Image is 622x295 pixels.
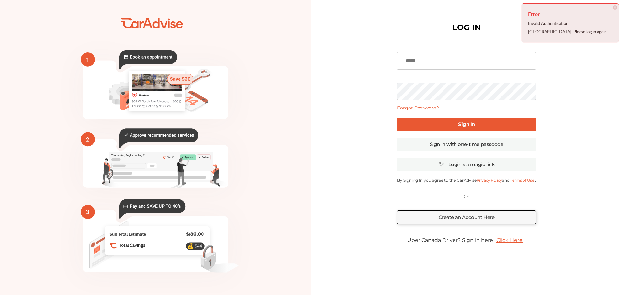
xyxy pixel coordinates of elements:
a: Login via magic link [397,158,536,171]
a: Privacy Policy [477,178,502,183]
span: Uber Canada Driver? Sign in here [407,237,493,243]
p: By Signing In you agree to the CarAdvise and . [397,178,536,183]
text: 💰 [187,243,194,249]
h4: Error [528,9,612,19]
div: Invalid Authentication [GEOGRAPHIC_DATA]. Please log in again. [528,19,612,36]
a: Create an Account Here [397,210,536,224]
a: Terms of Use [510,178,535,183]
a: Click Here [493,234,526,246]
a: Forgot Password? [397,105,439,111]
a: Sign In [397,118,536,131]
h1: LOG IN [452,24,481,31]
b: Sign In [458,121,475,127]
a: Sign in with one-time passcode [397,138,536,151]
p: Or [464,193,469,200]
span: × [613,5,617,10]
img: magic_icon.32c66aac.svg [439,161,445,167]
